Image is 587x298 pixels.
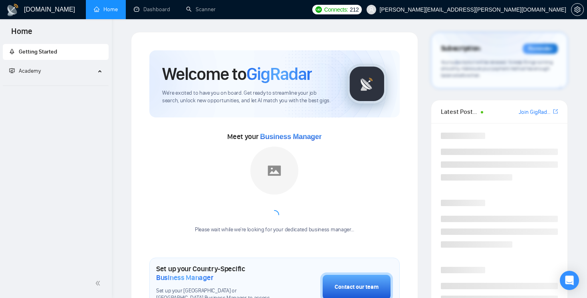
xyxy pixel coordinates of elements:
[9,49,15,54] span: rocket
[3,82,109,87] li: Academy Homepage
[571,3,584,16] button: setting
[94,6,118,13] a: homeHome
[335,283,379,292] div: Contact our team
[519,108,551,117] a: Join GigRadar Slack Community
[324,5,348,14] span: Connects:
[260,133,321,141] span: Business Manager
[156,264,280,282] h1: Set up your Country-Specific
[553,108,558,115] a: export
[156,273,213,282] span: Business Manager
[186,6,216,13] a: searchScanner
[250,147,298,195] img: placeholder.png
[441,59,553,78] span: Your subscription will be renewed. To keep things running smoothly, make sure your payment method...
[315,6,322,13] img: upwork-logo.png
[9,68,15,74] span: fund-projection-screen
[5,26,39,42] span: Home
[560,271,579,290] div: Open Intercom Messenger
[571,6,583,13] span: setting
[162,89,334,105] span: We're excited to have you on board. Get ready to streamline your job search, unlock new opportuni...
[347,64,387,104] img: gigradar-logo.png
[523,44,558,54] div: Reminder
[369,7,374,12] span: user
[134,6,170,13] a: dashboardDashboard
[19,48,57,55] span: Getting Started
[3,44,109,60] li: Getting Started
[19,68,41,74] span: Academy
[246,63,312,85] span: GigRadar
[441,107,479,117] span: Latest Posts from the GigRadar Community
[162,63,312,85] h1: Welcome to
[227,132,321,141] span: Meet your
[190,226,359,234] div: Please wait while we're looking for your dedicated business manager...
[441,42,480,56] span: Subscription
[6,4,19,16] img: logo
[350,5,359,14] span: 212
[571,6,584,13] a: setting
[9,68,41,74] span: Academy
[95,279,103,287] span: double-left
[269,209,280,221] span: loading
